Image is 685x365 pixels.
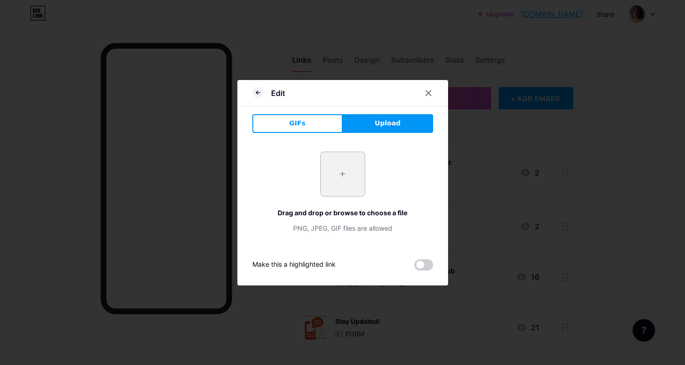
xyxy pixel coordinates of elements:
button: GIFs [252,114,343,133]
div: Make this a highlighted link [252,259,336,270]
div: Drag and drop or browse to choose a file [252,208,433,218]
div: PNG, JPEG, GIF files are allowed [252,223,433,233]
span: Upload [375,118,400,128]
div: Edit [271,88,285,99]
span: GIFs [289,118,306,128]
button: Upload [343,114,433,133]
